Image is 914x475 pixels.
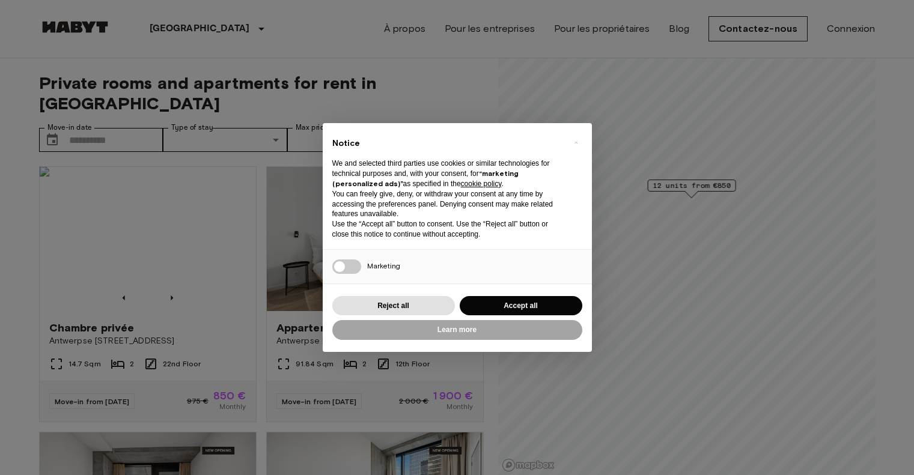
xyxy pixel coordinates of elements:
[332,138,563,150] h2: Notice
[332,189,563,219] p: You can freely give, deny, or withdraw your consent at any time by accessing the preferences pane...
[567,133,586,152] button: Close this notice
[461,180,502,188] a: cookie policy
[332,169,519,188] strong: “marketing (personalized ads)”
[574,135,578,150] span: ×
[332,296,455,316] button: Reject all
[367,261,400,270] span: Marketing
[332,320,582,340] button: Learn more
[332,159,563,189] p: We and selected third parties use cookies or similar technologies for technical purposes and, wit...
[332,219,563,240] p: Use the “Accept all” button to consent. Use the “Reject all” button or close this notice to conti...
[460,296,582,316] button: Accept all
